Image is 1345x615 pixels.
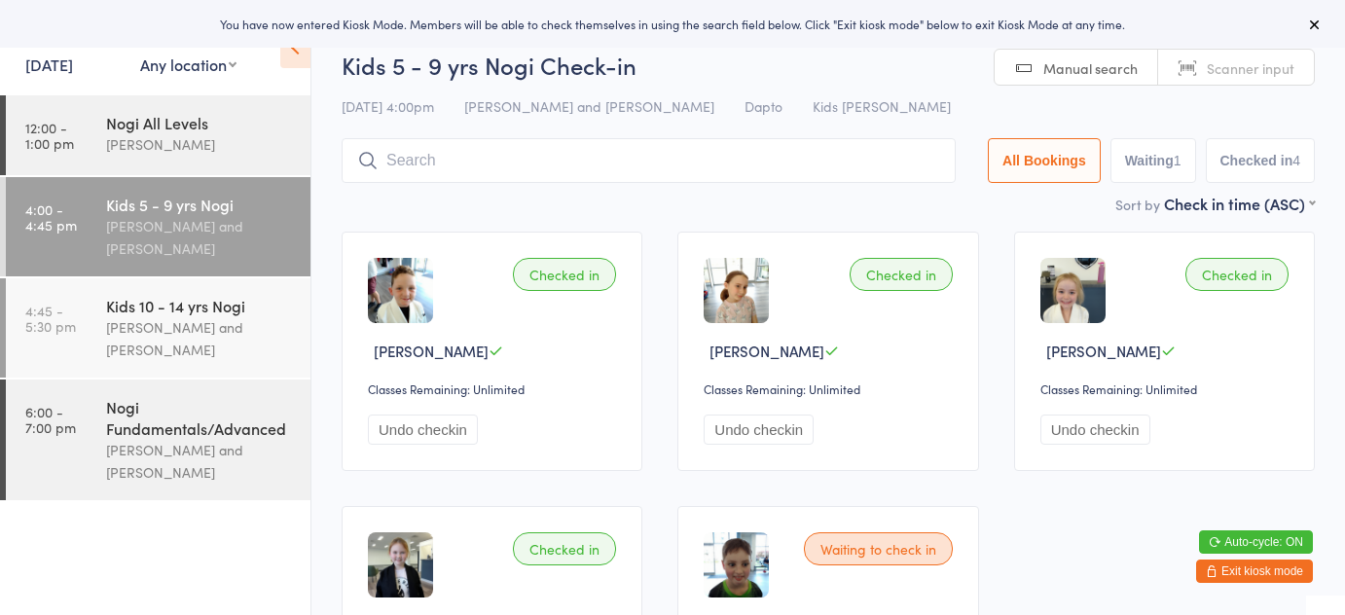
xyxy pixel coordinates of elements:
[368,258,433,323] img: image1744004927.png
[106,295,294,316] div: Kids 10 - 14 yrs Nogi
[342,49,1315,81] h2: Kids 5 - 9 yrs Nogi Check-in
[25,54,73,75] a: [DATE]
[6,380,310,500] a: 6:00 -7:00 pmNogi Fundamentals/Advanced[PERSON_NAME] and [PERSON_NAME]
[850,258,953,291] div: Checked in
[1046,341,1161,361] span: [PERSON_NAME]
[704,258,769,323] img: image1740117391.png
[374,341,489,361] span: [PERSON_NAME]
[25,404,76,435] time: 6:00 - 7:00 pm
[6,278,310,378] a: 4:45 -5:30 pmKids 10 - 14 yrs Nogi[PERSON_NAME] and [PERSON_NAME]
[704,415,814,445] button: Undo checkin
[25,303,76,334] time: 4:45 - 5:30 pm
[106,133,294,156] div: [PERSON_NAME]
[31,16,1314,32] div: You have now entered Kiosk Mode. Members will be able to check themselves in using the search fie...
[106,215,294,260] div: [PERSON_NAME] and [PERSON_NAME]
[1292,153,1300,168] div: 4
[513,258,616,291] div: Checked in
[745,96,782,116] span: Dapto
[106,194,294,215] div: Kids 5 - 9 yrs Nogi
[342,96,434,116] span: [DATE] 4:00pm
[6,177,310,276] a: 4:00 -4:45 pmKids 5 - 9 yrs Nogi[PERSON_NAME] and [PERSON_NAME]
[709,341,824,361] span: [PERSON_NAME]
[813,96,951,116] span: Kids [PERSON_NAME]
[988,138,1101,183] button: All Bookings
[1115,195,1160,214] label: Sort by
[704,380,958,397] div: Classes Remaining: Unlimited
[1040,415,1150,445] button: Undo checkin
[1040,258,1106,323] img: image1725435121.png
[513,532,616,565] div: Checked in
[804,532,953,565] div: Waiting to check in
[1110,138,1196,183] button: Waiting1
[1207,58,1294,78] span: Scanner input
[25,120,74,151] time: 12:00 - 1:00 pm
[1164,193,1315,214] div: Check in time (ASC)
[464,96,714,116] span: [PERSON_NAME] and [PERSON_NAME]
[1196,560,1313,583] button: Exit kiosk mode
[1040,380,1294,397] div: Classes Remaining: Unlimited
[1185,258,1289,291] div: Checked in
[140,54,236,75] div: Any location
[25,201,77,233] time: 4:00 - 4:45 pm
[368,380,622,397] div: Classes Remaining: Unlimited
[1206,138,1316,183] button: Checked in4
[6,95,310,175] a: 12:00 -1:00 pmNogi All Levels[PERSON_NAME]
[704,532,769,597] img: image1727764910.png
[1043,58,1138,78] span: Manual search
[106,112,294,133] div: Nogi All Levels
[1174,153,1181,168] div: 1
[106,316,294,361] div: [PERSON_NAME] and [PERSON_NAME]
[368,532,433,597] img: image1724051177.png
[368,415,478,445] button: Undo checkin
[106,396,294,439] div: Nogi Fundamentals/Advanced
[1199,530,1313,554] button: Auto-cycle: ON
[106,439,294,484] div: [PERSON_NAME] and [PERSON_NAME]
[342,138,956,183] input: Search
